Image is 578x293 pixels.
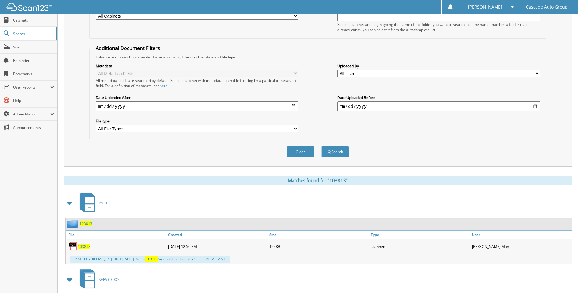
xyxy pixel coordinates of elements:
[13,125,54,130] span: Announcements
[13,98,54,103] span: Help
[93,55,543,60] div: Enhance your search for specific documents using filters such as date and file type.
[145,256,158,262] span: 103813
[76,267,119,291] a: SERVICE RO
[67,220,80,228] img: folder2.png
[526,5,568,9] span: Cascade Auto Group
[470,231,572,239] a: User
[96,78,298,88] div: All metadata fields are searched by default. Select a cabinet with metadata to enable filtering b...
[66,231,167,239] a: File
[468,5,502,9] span: [PERSON_NAME]
[80,221,92,226] a: 103813
[369,231,470,239] a: Type
[96,101,298,111] input: start
[78,244,90,249] a: 103813
[96,118,298,124] label: File type
[268,240,369,252] div: 124KB
[287,146,314,157] button: Clear
[13,111,50,117] span: Admin Menu
[99,277,119,282] span: SERVICE RO
[337,63,540,69] label: Uploaded By
[96,95,298,100] label: Date Uploaded After
[96,63,298,69] label: Metadata
[337,22,540,32] div: Select a cabinet and begin typing the name of the folder you want to search in. If the name match...
[369,240,470,252] div: scanned
[13,71,54,76] span: Bookmarks
[548,264,578,293] iframe: Chat Widget
[69,242,78,251] img: PDF.png
[337,95,540,100] label: Date Uploaded Before
[13,18,54,23] span: Cabinets
[76,191,110,215] a: PARTS
[64,176,572,185] div: Matches found for "103813"
[268,231,369,239] a: Size
[160,83,168,88] a: here
[99,200,110,206] span: PARTS
[337,101,540,111] input: end
[70,256,230,263] div: ...AM TO 5:00 PM QTY | ORD | SLD | Naim Amount Due Counter Sale 1 RETAIL AA1...
[6,3,52,11] img: scan123-logo-white.svg
[321,146,349,157] button: Search
[13,58,54,63] span: Reminders
[167,231,268,239] a: Created
[93,45,163,51] legend: Additional Document Filters
[13,85,50,90] span: User Reports
[470,240,572,252] div: [PERSON_NAME] May
[13,44,54,50] span: Scan
[13,31,53,36] span: Search
[167,240,268,252] div: [DATE] 12:50 PM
